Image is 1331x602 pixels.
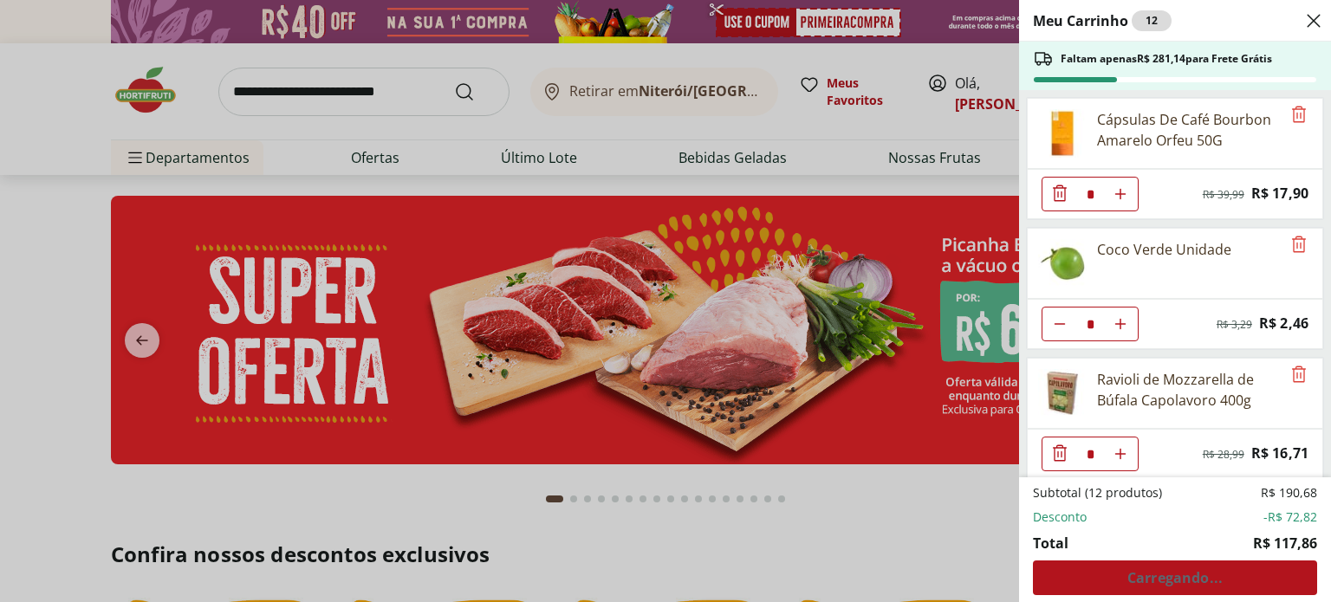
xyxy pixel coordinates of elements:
span: Faltam apenas R$ 281,14 para Frete Grátis [1061,52,1272,66]
span: R$ 117,86 [1253,533,1317,553]
h2: Meu Carrinho [1033,10,1172,31]
div: Cápsulas De Café Bourbon Amarelo Orfeu 50G [1097,109,1281,151]
div: Ravioli de Mozzarella de Búfala Capolavoro 400g [1097,369,1281,411]
span: R$ 17,90 [1251,182,1308,205]
button: Remove [1289,365,1309,385]
button: Diminuir Quantidade [1042,307,1077,341]
button: Aumentar Quantidade [1103,307,1138,341]
span: R$ 39,99 [1203,188,1244,202]
span: R$ 3,29 [1217,318,1252,332]
button: Aumentar Quantidade [1103,177,1138,211]
div: 12 [1132,10,1172,31]
button: Diminuir Quantidade [1042,177,1077,211]
span: Desconto [1033,508,1087,526]
span: Total [1033,533,1068,553]
button: Remove [1289,105,1309,126]
button: Aumentar Quantidade [1103,437,1138,471]
button: Diminuir Quantidade [1042,437,1077,471]
img: Ravioli de Mozzarella de Búfala Capolavoro 400g [1038,369,1087,418]
span: R$ 16,71 [1251,442,1308,465]
span: R$ 190,68 [1261,484,1317,502]
input: Quantidade Atual [1077,437,1103,470]
input: Quantidade Atual [1077,178,1103,210]
span: R$ 2,46 [1259,312,1308,335]
div: Coco Verde Unidade [1097,239,1231,260]
img: Coco Verde Unidade [1038,239,1087,288]
input: Quantidade Atual [1077,307,1103,340]
span: Subtotal (12 produtos) [1033,484,1162,502]
span: R$ 28,99 [1203,448,1244,462]
span: -R$ 72,82 [1263,508,1317,526]
button: Remove [1289,235,1309,256]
